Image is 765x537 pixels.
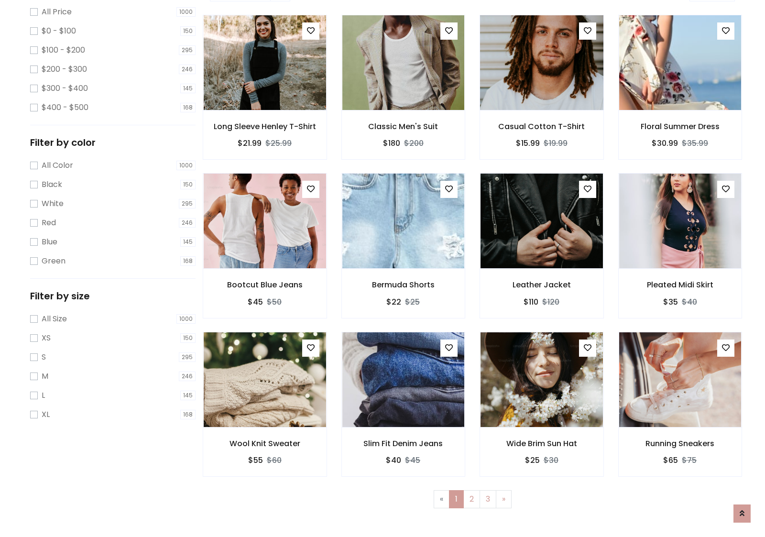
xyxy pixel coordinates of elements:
h5: Filter by color [30,137,196,148]
del: $75 [682,455,697,466]
label: Green [42,255,66,267]
h6: $110 [524,297,538,307]
span: 150 [180,180,196,189]
del: $40 [682,296,697,307]
a: 3 [480,490,496,508]
del: $50 [267,296,282,307]
span: 295 [179,352,196,362]
label: XL [42,409,50,420]
a: 1 [449,490,464,508]
del: $30 [544,455,558,466]
h6: Bermuda Shorts [342,280,465,289]
label: Black [42,179,62,190]
h6: Running Sneakers [619,439,742,448]
span: 1000 [176,314,196,324]
label: S [42,351,46,363]
span: 1000 [176,7,196,17]
h6: $35 [663,297,678,307]
span: 145 [180,391,196,400]
label: $100 - $200 [42,44,85,56]
h6: $21.99 [238,139,262,148]
label: M [42,371,48,382]
h6: $22 [386,297,401,307]
span: 1000 [176,161,196,170]
h6: Wool Knit Sweater [203,439,327,448]
span: 168 [180,256,196,266]
h6: $40 [386,456,401,465]
label: L [42,390,45,401]
h6: Bootcut Blue Jeans [203,280,327,289]
h6: $15.99 [516,139,540,148]
a: Next [496,490,512,508]
label: $0 - $100 [42,25,76,37]
h5: Filter by size [30,290,196,302]
h6: $25 [525,456,540,465]
h6: $45 [248,297,263,307]
span: 168 [180,410,196,419]
label: All Size [42,313,67,325]
h6: $180 [383,139,400,148]
h6: Leather Jacket [480,280,603,289]
h6: Floral Summer Dress [619,122,742,131]
label: All Price [42,6,72,18]
a: 2 [463,490,480,508]
del: $25 [405,296,420,307]
del: $60 [267,455,282,466]
h6: Long Sleeve Henley T-Shirt [203,122,327,131]
h6: Casual Cotton T-Shirt [480,122,603,131]
del: $45 [405,455,420,466]
span: 246 [179,218,196,228]
h6: Wide Brim Sun Hat [480,439,603,448]
span: » [502,493,505,504]
span: 150 [180,26,196,36]
span: 145 [180,84,196,93]
span: 168 [180,103,196,112]
del: $19.99 [544,138,568,149]
h6: Classic Men's Suit [342,122,465,131]
label: $200 - $300 [42,64,87,75]
span: 295 [179,199,196,208]
h6: $30.99 [652,139,678,148]
span: 246 [179,65,196,74]
span: 145 [180,237,196,247]
del: $25.99 [265,138,292,149]
del: $35.99 [682,138,708,149]
span: 150 [180,333,196,343]
span: 295 [179,45,196,55]
h6: Pleated Midi Skirt [619,280,742,289]
h6: Slim Fit Denim Jeans [342,439,465,448]
nav: Page navigation [210,490,735,508]
label: White [42,198,64,209]
del: $120 [542,296,559,307]
label: $400 - $500 [42,102,88,113]
label: $300 - $400 [42,83,88,94]
span: 246 [179,372,196,381]
label: XS [42,332,51,344]
h6: $65 [663,456,678,465]
label: Red [42,217,56,229]
h6: $55 [248,456,263,465]
del: $200 [404,138,424,149]
label: All Color [42,160,73,171]
label: Blue [42,236,57,248]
